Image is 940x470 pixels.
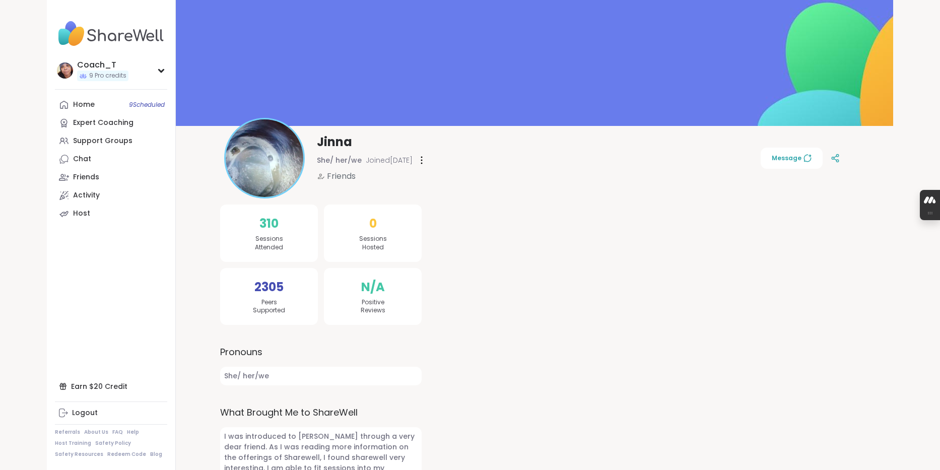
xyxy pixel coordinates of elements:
[361,278,385,296] span: N/A
[57,62,73,79] img: Coach_T
[226,119,303,197] img: Jinna
[220,367,422,385] span: She/ her/we
[84,429,108,436] a: About Us
[55,168,167,186] a: Friends
[55,16,167,51] img: ShareWell Nav Logo
[55,132,167,150] a: Support Groups
[772,154,812,163] span: Message
[220,406,422,419] label: What Brought Me to ShareWell
[77,59,128,71] div: Coach_T
[55,186,167,205] a: Activity
[317,155,362,165] span: She/ her/we
[327,170,356,182] span: Friends
[361,298,385,315] span: Positive Reviews
[73,136,132,146] div: Support Groups
[55,377,167,395] div: Earn $20 Credit
[259,215,279,233] span: 310
[73,154,91,164] div: Chat
[359,235,387,252] span: Sessions Hosted
[55,404,167,422] a: Logout
[127,429,139,436] a: Help
[73,100,95,110] div: Home
[73,209,90,219] div: Host
[55,440,91,447] a: Host Training
[73,172,99,182] div: Friends
[254,278,284,296] span: 2305
[253,298,285,315] span: Peers Supported
[369,215,377,233] span: 0
[366,155,413,165] span: Joined [DATE]
[55,150,167,168] a: Chat
[317,134,352,150] span: Jinna
[72,408,98,418] div: Logout
[129,101,165,109] span: 9 Scheduled
[150,451,162,458] a: Blog
[55,429,80,436] a: Referrals
[107,451,146,458] a: Redeem Code
[95,440,131,447] a: Safety Policy
[89,72,126,80] span: 9 Pro credits
[55,96,167,114] a: Home9Scheduled
[55,205,167,223] a: Host
[73,118,133,128] div: Expert Coaching
[55,451,103,458] a: Safety Resources
[55,114,167,132] a: Expert Coaching
[220,345,422,359] label: Pronouns
[255,235,283,252] span: Sessions Attended
[73,190,100,200] div: Activity
[112,429,123,436] a: FAQ
[761,148,823,169] button: Message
